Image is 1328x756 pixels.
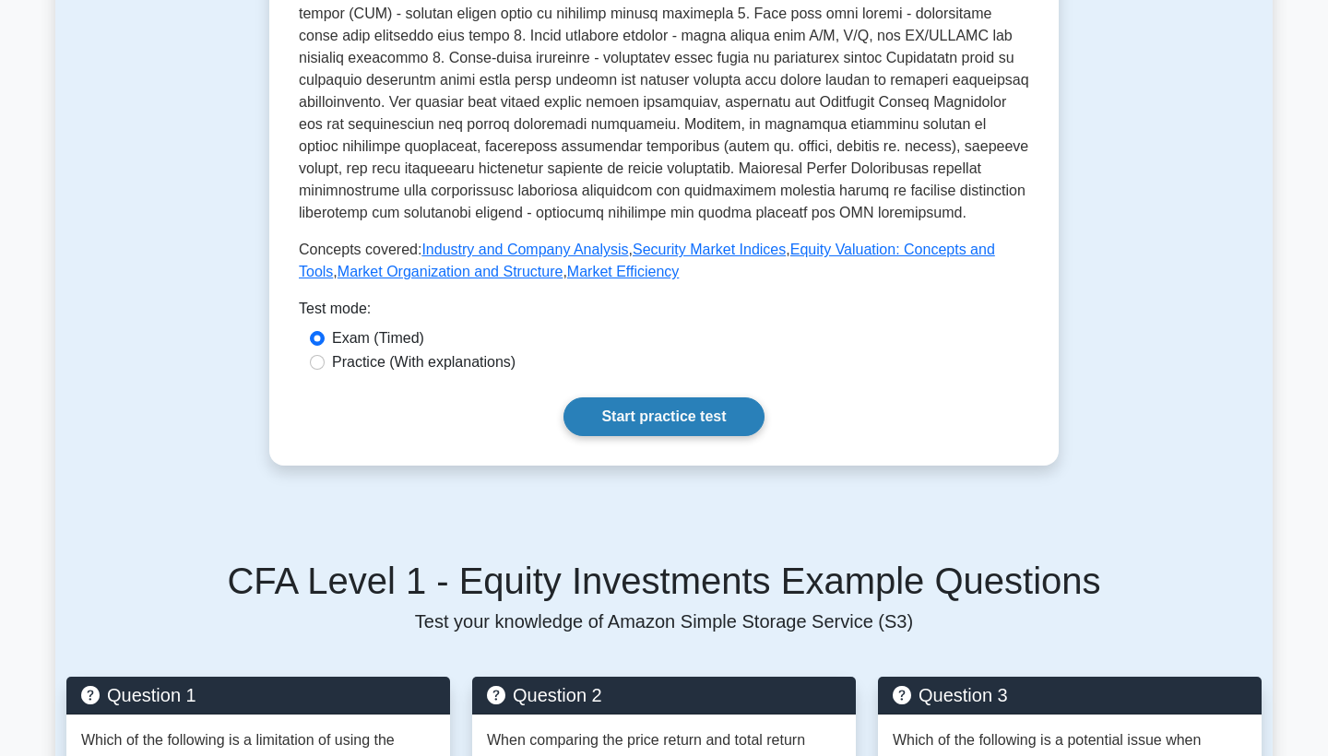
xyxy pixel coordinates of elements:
[332,351,516,373] label: Practice (With explanations)
[893,684,1247,706] h5: Question 3
[299,239,1029,283] p: Concepts covered: , , , ,
[567,264,680,279] a: Market Efficiency
[338,264,563,279] a: Market Organization and Structure
[66,559,1262,603] h5: CFA Level 1 - Equity Investments Example Questions
[332,327,424,349] label: Exam (Timed)
[81,684,435,706] h5: Question 1
[421,242,628,257] a: Industry and Company Analysis
[633,242,786,257] a: Security Market Indices
[299,298,1029,327] div: Test mode:
[487,684,841,706] h5: Question 2
[563,397,764,436] a: Start practice test
[66,610,1262,632] p: Test your knowledge of Amazon Simple Storage Service (S3)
